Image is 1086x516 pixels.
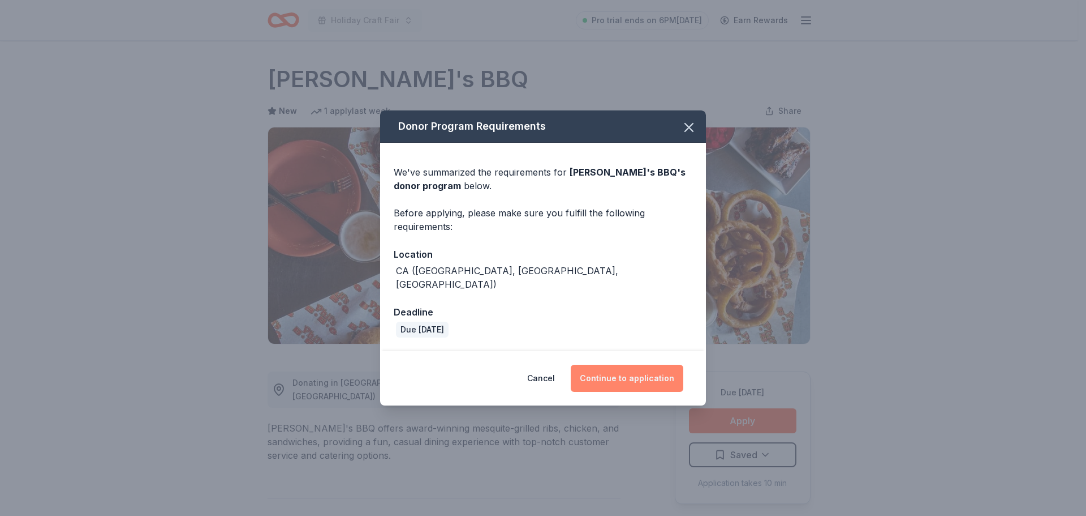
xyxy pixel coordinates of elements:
button: Continue to application [571,365,683,392]
div: Donor Program Requirements [380,110,706,143]
div: Deadline [394,305,692,319]
div: We've summarized the requirements for below. [394,165,692,193]
button: Cancel [527,365,555,392]
div: Before applying, please make sure you fulfill the following requirements: [394,206,692,233]
div: Location [394,247,692,262]
div: CA ([GEOGRAPHIC_DATA], [GEOGRAPHIC_DATA], [GEOGRAPHIC_DATA]) [396,264,692,291]
div: Due [DATE] [396,322,449,338]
